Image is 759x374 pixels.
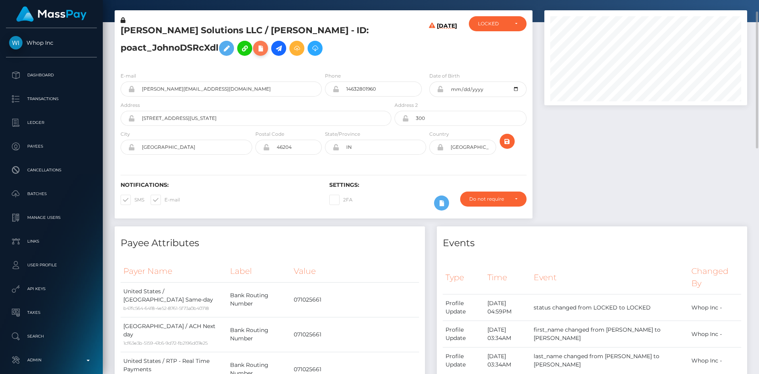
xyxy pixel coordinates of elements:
th: Changed By [689,260,741,294]
button: Do not require [460,192,527,207]
td: Bank Routing Number [227,282,291,317]
label: Phone [325,72,341,80]
div: Do not require [469,196,508,202]
h6: Notifications: [121,182,317,188]
a: Manage Users [6,208,97,228]
td: [DATE] 04:59PM [485,294,531,321]
span: Whop Inc [6,39,97,46]
label: Address 2 [395,102,418,109]
a: Ledger [6,113,97,133]
a: Admin [6,350,97,370]
td: last_name changed from [PERSON_NAME] to [PERSON_NAME] [531,347,689,374]
p: Batches [9,188,94,200]
label: Date of Birth [429,72,460,80]
label: Country [429,131,449,138]
a: Batches [6,184,97,204]
label: State/Province [325,131,360,138]
p: Transactions [9,93,94,105]
a: API Keys [6,279,97,299]
th: Value [291,260,419,282]
td: Whop Inc - [689,294,741,321]
a: Payees [6,137,97,156]
td: United States / [GEOGRAPHIC_DATA] Same-day [121,282,227,317]
label: Address [121,102,140,109]
td: 071025661 [291,282,419,317]
p: Payees [9,140,94,152]
p: Ledger [9,117,94,129]
p: Taxes [9,307,94,319]
label: Postal Code [255,131,284,138]
td: Bank Routing Number [227,317,291,352]
a: Search [6,327,97,346]
a: User Profile [6,255,97,275]
td: [DATE] 03:34AM [485,347,531,374]
label: E-mail [151,195,180,205]
label: 2FA [329,195,353,205]
a: Links [6,232,97,251]
h4: Payee Attributes [121,236,419,250]
td: Whop Inc - [689,347,741,374]
th: Event [531,260,689,294]
h6: [DATE] [437,23,457,63]
a: Initiate Payout [271,41,286,56]
p: Admin [9,354,94,366]
th: Label [227,260,291,282]
p: Links [9,235,94,247]
label: SMS [121,195,144,205]
td: [DATE] 03:34AM [485,321,531,347]
td: status changed from LOCKED to LOCKED [531,294,689,321]
h5: [PERSON_NAME] Solutions LLC / [PERSON_NAME] - ID: poact_JohnoDSRcXdl [121,25,387,60]
td: Whop Inc - [689,321,741,347]
td: Profile Update [443,321,485,347]
th: Time [485,260,531,294]
p: User Profile [9,259,94,271]
a: Dashboard [6,65,97,85]
a: Transactions [6,89,97,109]
td: 071025661 [291,317,419,352]
h6: Settings: [329,182,526,188]
a: Taxes [6,303,97,323]
img: Whop Inc [9,36,23,49]
th: Type [443,260,485,294]
small: 1cf63e3b-5159-47c6-9d72-fb2196d07e25 [123,340,208,346]
th: Payer Name [121,260,227,282]
p: Cancellations [9,164,94,176]
p: Dashboard [9,69,94,81]
p: Manage Users [9,212,94,224]
h4: Events [443,236,741,250]
td: first_name changed from [PERSON_NAME] to [PERSON_NAME] [531,321,689,347]
button: LOCKED [469,16,527,31]
img: MassPay Logo [16,6,87,22]
p: API Keys [9,283,94,295]
p: Search [9,330,94,342]
td: [GEOGRAPHIC_DATA] / ACH Next day [121,317,227,352]
label: E-mail [121,72,136,80]
small: b47fc564-64f8-4e52-8761-5f73a0b40718 [123,306,209,311]
td: Profile Update [443,294,485,321]
td: Profile Update [443,347,485,374]
label: City [121,131,130,138]
a: Cancellations [6,160,97,180]
div: LOCKED [478,21,508,27]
